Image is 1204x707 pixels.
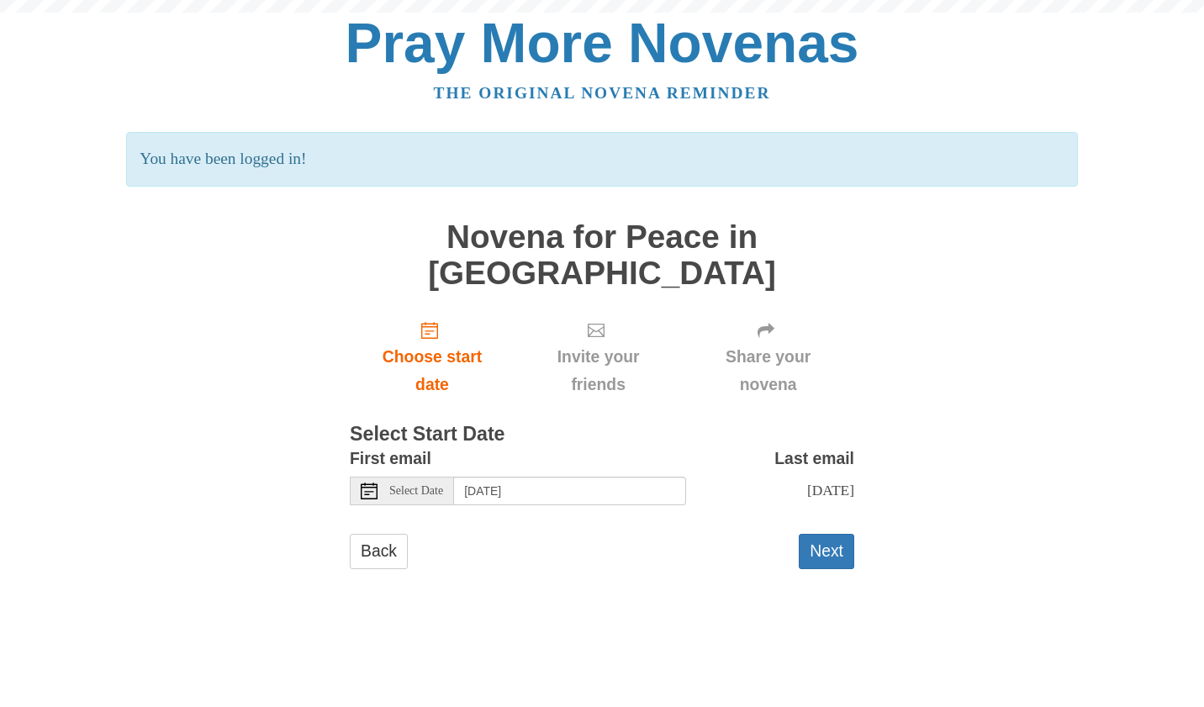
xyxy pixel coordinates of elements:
button: Next [799,534,854,568]
span: Invite your friends [531,343,665,398]
a: Pray More Novenas [346,12,859,74]
span: Select Date [389,485,443,497]
span: Choose start date [367,343,498,398]
div: Click "Next" to confirm your start date first. [682,308,854,408]
span: [DATE] [807,482,854,499]
h3: Select Start Date [350,424,854,446]
a: Choose start date [350,308,515,408]
span: Share your novena [699,343,837,398]
label: Last email [774,445,854,472]
h1: Novena for Peace in [GEOGRAPHIC_DATA] [350,219,854,291]
a: The original novena reminder [434,84,771,102]
a: Back [350,534,408,568]
div: Click "Next" to confirm your start date first. [515,308,682,408]
p: You have been logged in! [126,132,1077,187]
label: First email [350,445,431,472]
